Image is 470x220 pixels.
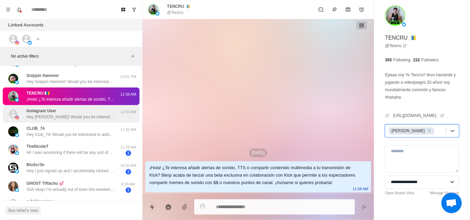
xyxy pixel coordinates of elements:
[413,57,420,63] p: 232
[430,190,459,196] a: Manage Statuses
[353,185,368,193] p: 11:58 AM
[15,116,19,120] img: picture
[120,163,137,168] p: 10:20 AM
[178,200,192,214] button: Add media
[26,198,53,204] p: m4rk0gaming
[34,35,42,43] button: Add account
[8,91,18,101] img: picture
[26,168,115,174] p: Hey I just signed up and I accidentally clicked [DATE] at 2:00 can we change that to [DATE] at 2:...
[162,200,175,214] button: Reply with AI
[11,53,129,59] p: No active filters
[167,9,183,16] p: @Tencru
[26,73,59,79] p: Snippin Hammer
[26,96,115,102] p: ¡Hola! ¿Te interesa añadir alertas de sonido, TTS o compartir contenido multimedia a tu transmisi...
[385,57,392,63] p: 355
[120,127,137,133] p: 11:42 AM
[426,127,433,135] div: Remove Jayson
[26,149,115,156] p: Hi! I was wondering if there will be any sort of TwitchCon x Blerpy party in [GEOGRAPHIC_DATA]?!
[390,127,426,135] div: [PERSON_NAME]
[8,144,18,155] img: picture
[120,181,137,187] p: 8:34 AM
[26,132,115,138] p: Hey Club_74! Would you be interested in adding sound alerts, free TTS or Media Sharing to your Ki...
[385,34,416,42] p: TENCRU 🇮🇨
[5,206,41,215] button: See what's new
[15,98,19,102] img: picture
[8,181,18,192] img: picture
[26,162,44,168] p: BluScr3n
[129,52,137,60] button: Add filters
[28,41,32,45] img: picture
[8,199,18,209] img: picture
[15,188,19,192] img: picture
[26,125,44,132] p: CLUB_74
[26,114,115,120] p: Hey [PERSON_NAME]! Would you be interested in adding sound alerts, free TTS or Media Sharing to y...
[156,12,160,16] img: picture
[393,57,411,63] p: Following
[145,200,159,214] button: Quick replies
[120,109,137,115] p: 11:50 AM
[402,22,406,26] img: picture
[26,108,56,114] p: Instagram User
[249,148,268,157] p: [DATE]
[167,3,190,9] p: TENCRU 🇮🇨
[118,4,129,15] button: Board View
[15,41,19,45] img: picture
[314,3,328,16] button: Mark as unread
[328,3,341,16] button: Pin
[15,169,19,174] img: picture
[385,43,407,49] a: @Tencru
[126,169,131,175] span: 1
[8,22,43,28] p: Linked Accounts
[26,143,49,149] p: TheNicoleT
[26,180,64,186] p: GHOST Tiffachu 💕
[393,113,445,119] a: [URL][DOMAIN_NAME]
[8,163,18,173] img: picture
[8,74,18,84] img: picture
[385,5,405,26] img: picture
[441,193,462,213] a: Open chat
[149,164,356,186] div: ¡Hola! ¿Te interesa añadir alertas de sonido, TTS o compartir contenido multimedia a tu transmisi...
[15,133,19,137] img: picture
[8,126,18,137] img: picture
[129,4,140,15] button: Show unread conversations
[385,71,459,101] p: Epaaa soy Yo Tencru!! llevo haciendo y jugando a videojuegos 20 años! soy mundialmente conocido y...
[421,57,439,63] p: Followers
[341,3,355,16] button: Archive
[120,144,137,150] p: 11:26 AM
[385,190,414,196] a: Open Board View
[14,4,24,15] button: Notifications
[358,200,371,214] button: Send message
[148,4,159,15] img: picture
[26,79,115,85] p: Hey Snippin Hammer! Would you be interested in adding sound alerts, free TTS or Media Sharing to ...
[26,186,115,193] p: Ooh okay! I’m actually out of town this weekend but I would love to take a look at your calendar ...
[15,80,19,84] img: picture
[355,3,368,16] button: Add reminder
[26,90,50,96] p: TENCRU 🇮🇨
[126,187,131,193] span: 1
[3,4,14,15] button: Menu
[126,151,131,156] span: 1
[120,92,137,97] p: 11:58 AM
[120,200,137,205] p: 8:14 AM
[120,74,137,80] p: 12:01 PM
[15,151,19,155] img: picture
